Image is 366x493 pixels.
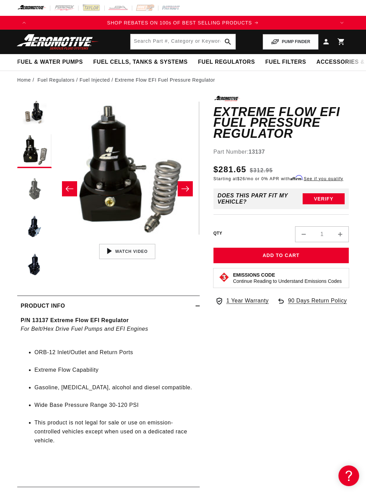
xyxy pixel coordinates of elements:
span: 90 Days Return Policy [288,296,347,312]
span: Affirm [290,175,302,181]
div: 2 of 3 [31,19,335,27]
li: Fuel Injected [80,76,115,84]
s: $312.95 [250,166,273,175]
button: PUMP FINDER [263,34,318,50]
a: See if you qualify - Learn more about Affirm Financing (opens in modal) [304,176,343,181]
div: Does This part fit My vehicle? [218,193,303,205]
strong: 13137 [249,149,265,155]
li: Wide Base Pressure Range 30-120 PSI [34,401,196,410]
span: Fuel Filters [265,59,306,66]
a: Home [17,76,31,84]
button: Load image 4 in gallery view [17,209,52,244]
li: This product is not legal for sale or use on emission-controlled vehicles except when used on a d... [34,418,196,445]
span: SHOP REBATES ON 100s OF BEST SELLING PRODUCTS [107,20,252,25]
strong: Emissions Code [233,272,275,278]
button: Load image 1 in gallery view [17,96,52,130]
summary: Fuel Regulators [193,54,260,70]
label: QTY [213,230,222,236]
button: search button [220,34,236,49]
summary: Fuel Cells, Tanks & Systems [88,54,193,70]
a: SHOP REBATES ON 100s OF BEST SELLING PRODUCTS [31,19,335,27]
a: 90 Days Return Policy [277,296,347,312]
span: Fuel Cells, Tanks & Systems [93,59,188,66]
button: Load image 2 in gallery view [17,134,52,168]
a: 1 Year Warranty [215,296,269,305]
div: Announcement [31,19,335,27]
button: Translation missing: en.sections.announcements.next_announcement [335,16,349,30]
button: Verify [303,193,345,204]
span: 1 Year Warranty [226,296,269,305]
button: Add to Cart [213,248,349,263]
button: Translation missing: en.sections.announcements.previous_announcement [17,16,31,30]
li: Extreme Flow Capability [34,366,196,374]
button: Slide right [178,181,193,196]
button: Emissions CodeContinue Reading to Understand Emissions Codes [233,272,342,284]
strong: P/N 13137 Extreme Flow EFI Regulator [21,317,129,323]
span: Fuel & Water Pumps [17,59,83,66]
summary: Fuel Filters [260,54,311,70]
span: $26 [237,176,245,181]
li: Extreme Flow EFI Fuel Pressure Regulator [115,76,215,84]
li: Gasoline, [MEDICAL_DATA], alcohol and diesel compatible. [34,383,196,392]
li: ORB-12 Inlet/Outlet and Return Ports [34,348,196,357]
summary: Fuel & Water Pumps [12,54,88,70]
div: Part Number: [213,147,349,156]
img: Aeromotive [15,34,101,50]
h2: Product Info [21,301,65,310]
button: Load image 3 in gallery view [17,172,52,206]
em: For Belt/Hex Drive Fuel Pumps and EFI Engines [21,326,148,332]
summary: Product Info [17,296,200,316]
button: Slide left [62,181,77,196]
media-gallery: Gallery Viewer [17,96,200,282]
img: Emissions code [219,272,230,283]
button: Load image 5 in gallery view [17,247,52,282]
li: Fuel Regulators [38,76,80,84]
nav: breadcrumbs [17,76,349,84]
span: Fuel Regulators [198,59,255,66]
input: Search by Part Number, Category or Keyword [130,34,236,49]
p: Starting at /mo or 0% APR with . [213,176,343,182]
span: $281.65 [213,163,247,176]
p: Continue Reading to Understand Emissions Codes [233,278,342,284]
h1: Extreme Flow EFI Fuel Pressure Regulator [213,106,349,139]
